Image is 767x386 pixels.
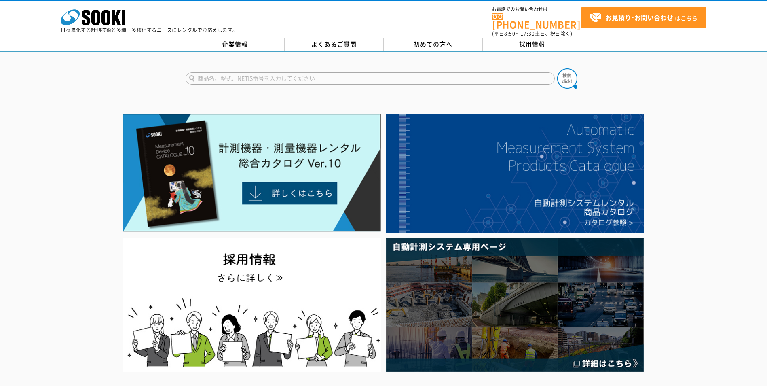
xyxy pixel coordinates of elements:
span: 17:30 [520,30,535,37]
span: (平日 ～ 土日、祝日除く) [492,30,572,37]
span: 初めての方へ [414,40,452,49]
span: はこちら [589,12,697,24]
span: お電話でのお問い合わせは [492,7,581,12]
img: 自動計測システム専用ページ [386,238,644,372]
a: お見積り･お問い合わせはこちら [581,7,706,28]
a: よくあるご質問 [285,38,384,51]
img: SOOKI recruit [123,238,381,372]
a: 初めての方へ [384,38,483,51]
input: 商品名、型式、NETIS番号を入力してください [186,72,555,85]
a: 企業情報 [186,38,285,51]
img: 自動計測システムカタログ [386,114,644,233]
a: 採用情報 [483,38,582,51]
span: 8:50 [504,30,516,37]
img: Catalog Ver10 [123,114,381,232]
img: btn_search.png [557,68,577,89]
a: [PHONE_NUMBER] [492,13,581,29]
p: 日々進化する計測技術と多種・多様化するニーズにレンタルでお応えします。 [61,28,238,32]
strong: お見積り･お問い合わせ [605,13,673,22]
